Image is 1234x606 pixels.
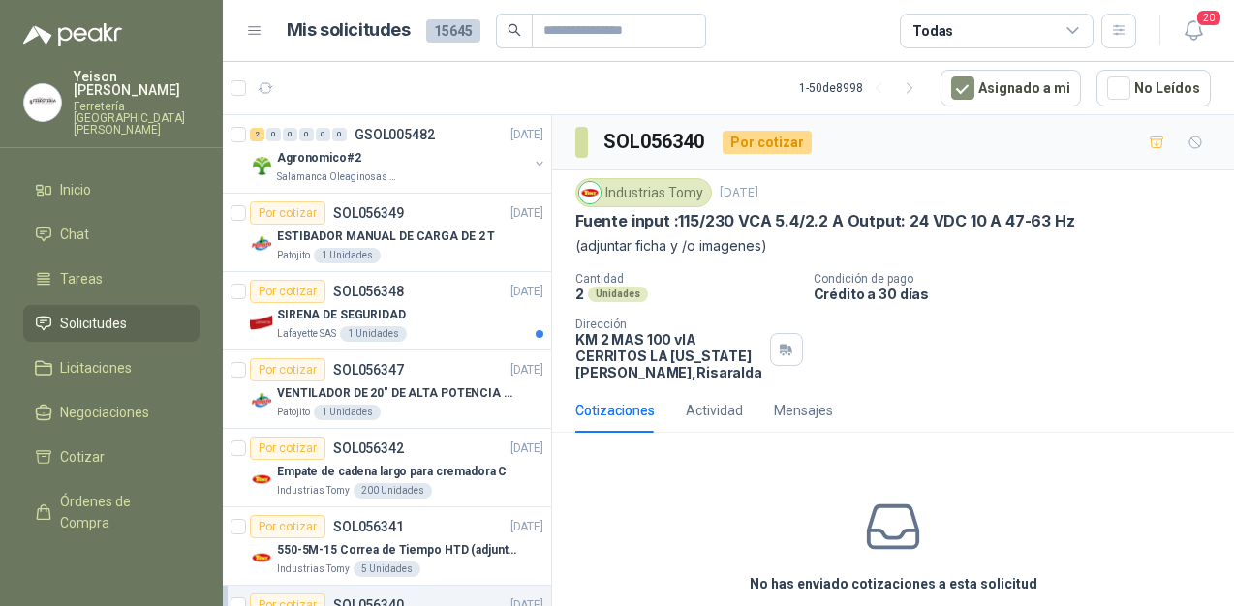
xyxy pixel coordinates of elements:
[277,561,350,577] p: Industrias Tomy
[250,437,325,460] div: Por cotizar
[277,384,518,403] p: VENTILADOR DE 20" DE ALTA POTENCIA PARA ANCLAR A LA PARED
[314,248,381,263] div: 1 Unidades
[277,541,518,560] p: 550-5M-15 Correa de Tiempo HTD (adjuntar ficha y /o imagenes)
[223,429,551,507] a: Por cotizarSOL056342[DATE] Company LogoEmpate de cadena largo para cremadora CIndustrias Tomy200 ...
[60,179,91,200] span: Inicio
[1176,14,1211,48] button: 20
[508,23,521,37] span: search
[332,128,347,141] div: 0
[60,313,127,334] span: Solicitudes
[74,101,200,136] p: Ferretería [GEOGRAPHIC_DATA][PERSON_NAME]
[814,286,1226,302] p: Crédito a 30 días
[1195,9,1222,27] span: 20
[60,357,132,379] span: Licitaciones
[575,235,1211,257] p: (adjuntar ficha y /o imagenes)
[723,131,812,154] div: Por cotizar
[355,128,435,141] p: GSOL005482
[60,557,132,578] span: Remisiones
[223,194,551,272] a: Por cotizarSOL056349[DATE] Company LogoESTIBADOR MANUAL DE CARGA DE 2 TPatojito1 Unidades
[283,128,297,141] div: 0
[250,358,325,381] div: Por cotizar
[316,128,330,141] div: 0
[250,546,273,569] img: Company Logo
[24,84,61,121] img: Company Logo
[250,232,273,256] img: Company Logo
[575,400,655,421] div: Cotizaciones
[223,350,551,429] a: Por cotizarSOL056347[DATE] Company LogoVENTILADOR DE 20" DE ALTA POTENCIA PARA ANCLAR A LA PAREDP...
[250,389,273,412] img: Company Logo
[266,128,281,141] div: 0
[287,16,411,45] h1: Mis solicitudes
[250,201,325,225] div: Por cotizar
[941,70,1081,106] button: Asignado a mi
[60,446,105,468] span: Cotizar
[277,149,361,167] p: Agronomico#2
[686,400,743,421] div: Actividad
[510,283,543,301] p: [DATE]
[579,182,601,203] img: Company Logo
[277,463,507,481] p: Empate de cadena largo para cremadora C
[23,171,200,208] a: Inicio
[510,126,543,144] p: [DATE]
[250,515,325,538] div: Por cotizar
[23,549,200,586] a: Remisiones
[333,363,404,377] p: SOL056347
[74,70,200,97] p: Yeison [PERSON_NAME]
[575,178,712,207] div: Industrias Tomy
[333,285,404,298] p: SOL056348
[510,204,543,223] p: [DATE]
[333,520,404,533] p: SOL056341
[23,23,122,46] img: Logo peakr
[799,73,925,104] div: 1 - 50 de 8998
[23,305,200,342] a: Solicitudes
[277,483,350,499] p: Industrias Tomy
[277,227,495,246] p: ESTIBADOR MANUAL DE CARGA DE 2 T
[250,128,264,141] div: 2
[354,561,420,577] div: 5 Unidades
[774,400,833,421] div: Mensajes
[333,206,404,220] p: SOL056349
[23,260,200,297] a: Tareas
[250,123,547,185] a: 2 0 0 0 0 0 GSOL005482[DATE] Company LogoAgronomico#2Salamanca Oleaginosas SAS
[250,468,273,491] img: Company Logo
[60,491,181,533] span: Órdenes de Compra
[23,394,200,431] a: Negociaciones
[250,154,273,177] img: Company Logo
[277,169,399,185] p: Salamanca Oleaginosas SAS
[277,248,310,263] p: Patojito
[575,211,1074,231] p: Fuente input :115/230 VCA 5.4/2.2 A Output: 24 VDC 10 A 47-63 Hz
[333,441,404,455] p: SOL056342
[60,268,103,289] span: Tareas
[250,280,325,303] div: Por cotizar
[575,331,762,380] p: KM 2 MAS 100 vIA CERRITOS LA [US_STATE] [PERSON_NAME] , Risaralda
[60,402,149,423] span: Negociaciones
[277,306,406,324] p: SIRENA DE SEGURIDAD
[23,349,200,386] a: Licitaciones
[60,224,89,245] span: Chat
[223,272,551,350] a: Por cotizarSOL056348[DATE] Company LogoSIRENA DE SEGURIDADLafayette SAS1 Unidades
[603,127,707,157] h3: SOL056340
[426,19,480,43] span: 15645
[588,287,648,302] div: Unidades
[575,286,584,302] p: 2
[912,20,953,42] div: Todas
[314,405,381,420] div: 1 Unidades
[23,483,200,541] a: Órdenes de Compra
[575,272,798,286] p: Cantidad
[720,184,758,202] p: [DATE]
[750,573,1037,594] h3: No has enviado cotizaciones a esta solicitud
[1096,70,1211,106] button: No Leídos
[510,361,543,379] p: [DATE]
[277,326,336,342] p: Lafayette SAS
[354,483,432,499] div: 200 Unidades
[277,405,310,420] p: Patojito
[510,518,543,536] p: [DATE]
[223,507,551,586] a: Por cotizarSOL056341[DATE] Company Logo550-5M-15 Correa de Tiempo HTD (adjuntar ficha y /o imagen...
[510,439,543,458] p: [DATE]
[814,272,1226,286] p: Condición de pago
[340,326,407,342] div: 1 Unidades
[575,318,762,331] p: Dirección
[250,311,273,334] img: Company Logo
[23,439,200,475] a: Cotizar
[23,216,200,253] a: Chat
